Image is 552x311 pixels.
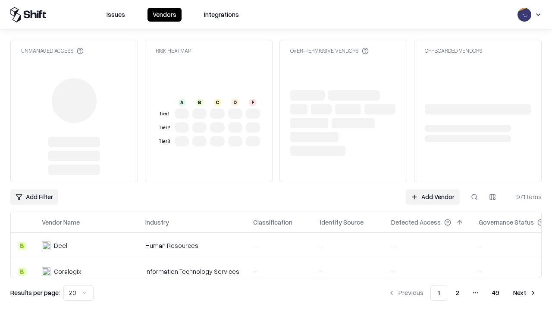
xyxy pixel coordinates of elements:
button: Add Filter [10,189,58,205]
div: Classification [253,218,292,227]
div: Information Technology Services [145,267,239,276]
a: Add Vendor [406,189,460,205]
button: 2 [449,285,466,301]
div: B [18,241,26,250]
div: - [320,267,377,276]
div: Unmanaged Access [21,47,84,54]
div: Tier 2 [157,124,171,131]
div: Human Resources [145,241,239,250]
button: 49 [485,285,506,301]
button: Integrations [199,8,244,22]
div: Tier 1 [157,110,171,117]
div: A [179,99,185,106]
div: D [232,99,238,106]
div: Offboarded Vendors [425,47,482,54]
div: - [391,267,465,276]
div: - [253,267,306,276]
div: B [18,267,26,276]
div: Vendor Name [42,218,80,227]
div: Industry [145,218,169,227]
div: F [249,99,256,106]
button: 1 [430,285,447,301]
button: Vendors [147,8,182,22]
div: Deel [54,241,67,250]
div: B [196,99,203,106]
div: Identity Source [320,218,364,227]
div: - [253,241,306,250]
div: C [214,99,221,106]
div: Governance Status [479,218,534,227]
img: Deel [42,241,50,250]
div: Over-Permissive Vendors [290,47,369,54]
nav: pagination [383,285,542,301]
p: Results per page: [10,288,60,297]
div: Coralogix [54,267,81,276]
button: Issues [101,8,130,22]
button: Next [508,285,542,301]
div: - [320,241,377,250]
img: Coralogix [42,267,50,276]
div: 971 items [507,192,542,201]
div: Tier 3 [157,138,171,145]
div: - [391,241,465,250]
div: Detected Access [391,218,441,227]
div: Risk Heatmap [156,47,191,54]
